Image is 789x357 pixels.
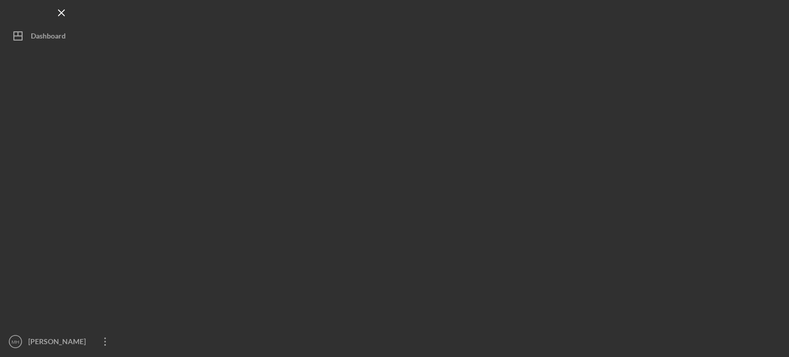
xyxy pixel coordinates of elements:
[26,331,92,354] div: [PERSON_NAME]
[12,339,20,345] text: MH
[31,26,66,49] div: Dashboard
[5,26,118,46] button: Dashboard
[5,331,118,352] button: MH[PERSON_NAME]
